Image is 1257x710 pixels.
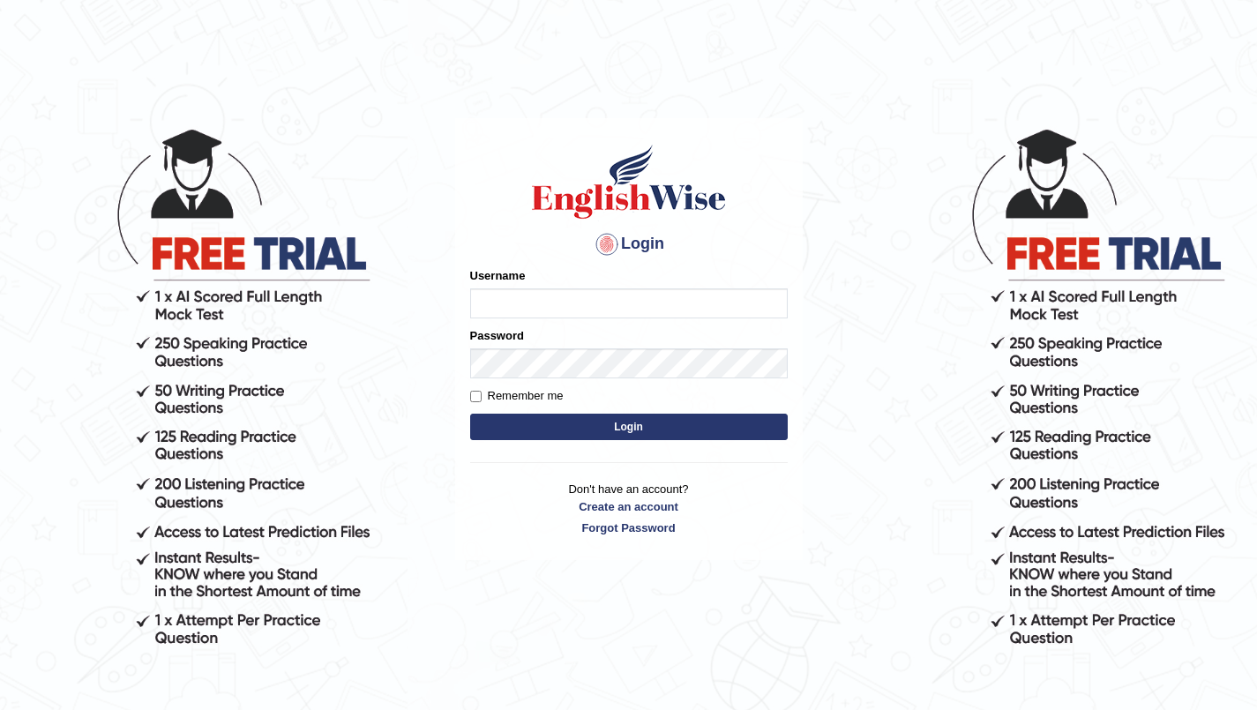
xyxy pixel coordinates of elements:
[528,142,730,221] img: Logo of English Wise sign in for intelligent practice with AI
[470,267,526,284] label: Username
[470,391,482,402] input: Remember me
[470,414,788,440] button: Login
[470,387,564,405] label: Remember me
[470,327,524,344] label: Password
[470,519,788,536] a: Forgot Password
[470,230,788,258] h4: Login
[470,498,788,515] a: Create an account
[470,481,788,535] p: Don't have an account?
